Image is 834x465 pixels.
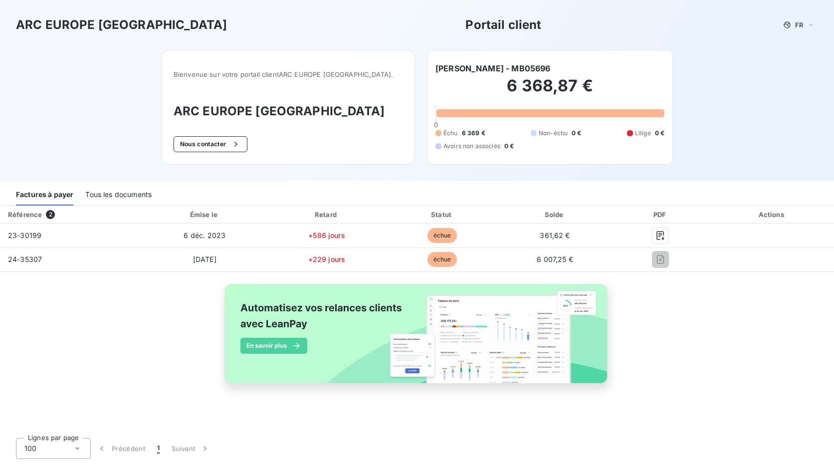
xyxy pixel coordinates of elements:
[427,252,457,267] span: échue
[16,16,227,34] h3: ARC EUROPE [GEOGRAPHIC_DATA]
[308,231,345,239] span: +586 jours
[308,255,346,263] span: +229 jours
[572,129,581,138] span: 0 €
[435,62,550,74] h6: [PERSON_NAME] - MB05696
[174,70,403,78] span: Bienvenue sur votre portail client ARC EUROPE [GEOGRAPHIC_DATA] .
[16,185,73,206] div: Factures à payer
[613,210,709,220] div: PDF
[174,102,403,120] h3: ARC EUROPE [GEOGRAPHIC_DATA]
[387,210,497,220] div: Statut
[8,255,42,263] span: 24-35307
[24,444,36,454] span: 100
[537,255,573,263] span: 6 007,25 €
[85,185,152,206] div: Tous les documents
[504,142,514,151] span: 0 €
[184,231,225,239] span: 6 déc. 2023
[539,129,568,138] span: Non-échu
[501,210,609,220] div: Solde
[713,210,832,220] div: Actions
[635,129,651,138] span: Litige
[215,278,619,401] img: banner
[143,210,266,220] div: Émise le
[166,438,216,459] button: Suivant
[151,438,166,459] button: 1
[540,231,570,239] span: 361,62 €
[465,16,541,34] h3: Portail client
[427,228,457,243] span: échue
[193,255,216,263] span: [DATE]
[462,129,485,138] span: 6 369 €
[8,231,41,239] span: 23-30199
[434,121,438,129] span: 0
[443,142,500,151] span: Avoirs non associés
[46,210,55,219] span: 2
[174,136,247,152] button: Nous contacter
[91,438,151,459] button: Précédent
[435,76,664,106] h2: 6 368,87 €
[795,21,803,29] span: FR
[270,210,383,220] div: Retard
[8,211,42,219] div: Référence
[157,444,160,454] span: 1
[443,129,458,138] span: Échu
[655,129,664,138] span: 0 €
